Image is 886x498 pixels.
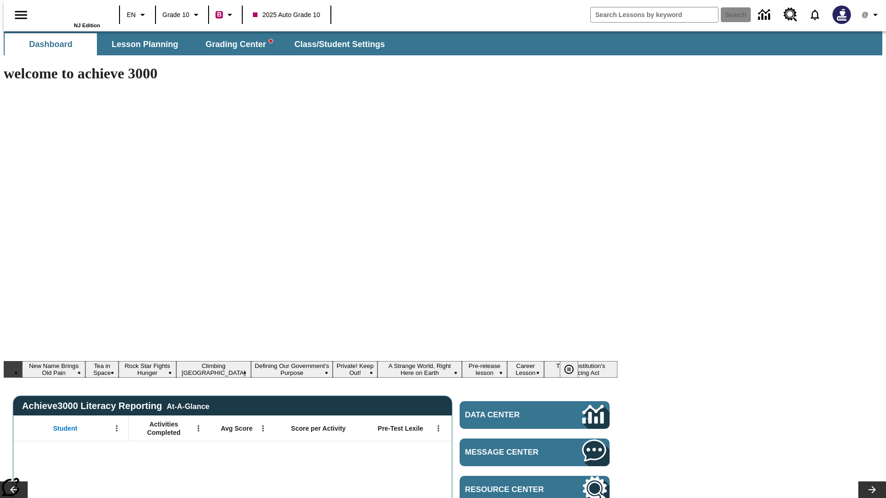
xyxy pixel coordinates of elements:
[176,361,251,378] button: Slide 4 Climbing Mount Tai
[221,424,252,433] span: Avg Score
[269,39,273,43] svg: writing assistant alert
[22,401,210,411] span: Achieve3000 Literacy Reporting
[778,2,803,27] a: Resource Center, Will open in new tab
[40,4,100,23] a: Home
[123,6,152,23] button: Language: EN, Select a language
[287,33,392,55] button: Class/Student Settings
[377,361,462,378] button: Slide 7 A Strange World, Right Here on Earth
[212,6,239,23] button: Boost Class color is violet red. Change class color
[217,9,221,20] span: B
[462,361,507,378] button: Slide 8 Pre-release lesson
[192,421,205,435] button: Open Menu
[4,31,882,55] div: SubNavbar
[4,33,393,55] div: SubNavbar
[167,401,209,411] div: At-A-Glance
[465,485,555,494] span: Resource Center
[803,3,827,27] a: Notifications
[431,421,445,435] button: Open Menu
[127,10,136,20] span: EN
[22,361,85,378] button: Slide 1 New Name Brings Old Pain
[333,361,377,378] button: Slide 6 Private! Keep Out!
[294,39,385,50] span: Class/Student Settings
[53,424,77,433] span: Student
[378,424,424,433] span: Pre-Test Lexile
[862,10,868,20] span: @
[74,23,100,28] span: NJ Edition
[40,3,100,28] div: Home
[4,65,617,82] h1: welcome to achieve 3000
[99,33,191,55] button: Lesson Planning
[753,2,778,28] a: Data Center
[7,1,35,29] button: Open side menu
[5,33,97,55] button: Dashboard
[465,410,551,420] span: Data Center
[253,10,320,20] span: 2025 Auto Grade 10
[560,361,578,378] button: Pause
[465,448,555,457] span: Message Center
[110,421,124,435] button: Open Menu
[856,6,886,23] button: Profile/Settings
[544,361,617,378] button: Slide 10 The Constitution's Balancing Act
[159,6,205,23] button: Grade: Grade 10, Select a grade
[133,420,194,437] span: Activities Completed
[460,439,610,466] a: Message Center
[460,401,610,429] a: Data Center
[256,421,270,435] button: Open Menu
[291,424,346,433] span: Score per Activity
[251,361,333,378] button: Slide 5 Defining Our Government's Purpose
[560,361,587,378] div: Pause
[119,361,176,378] button: Slide 3 Rock Star Fights Hunger
[193,33,285,55] button: Grading Center
[858,481,886,498] button: Lesson carousel, Next
[591,7,718,22] input: search field
[832,6,851,24] img: Avatar
[112,39,178,50] span: Lesson Planning
[162,10,189,20] span: Grade 10
[507,361,544,378] button: Slide 9 Career Lesson
[85,361,119,378] button: Slide 2 Tea in Space
[205,39,272,50] span: Grading Center
[29,39,72,50] span: Dashboard
[827,3,856,27] button: Select a new avatar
